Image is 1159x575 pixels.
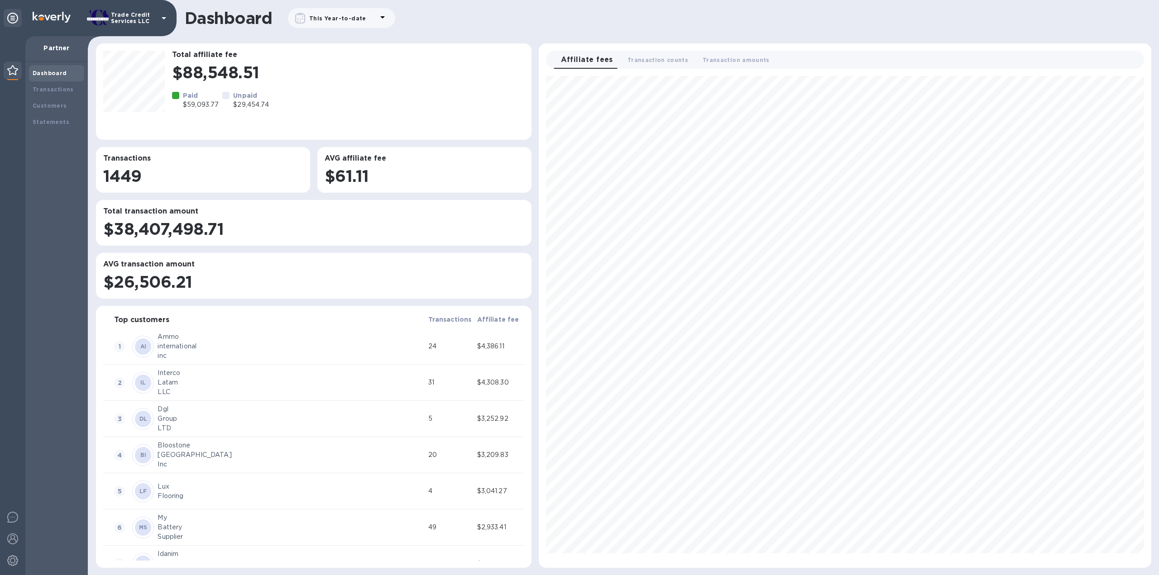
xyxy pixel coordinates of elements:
[33,70,67,76] b: Dashboard
[7,65,18,75] img: Partner
[158,491,424,501] div: Flooring
[140,343,147,350] b: AI
[33,86,74,93] b: Transactions
[172,63,524,82] h1: $88,548.51
[158,482,424,491] div: Lux
[158,441,424,450] div: Bloostone
[114,413,125,424] span: 3
[158,387,424,397] div: LLC
[627,55,688,65] span: Transaction counts
[428,559,474,568] div: 45
[477,316,519,323] b: Affiliate fee
[325,154,524,163] h3: AVG affiliate fee
[158,523,424,532] div: Battery
[428,523,474,532] div: 49
[141,560,145,567] b: II
[103,166,303,185] h1: 1449
[325,166,524,185] h1: $61.11
[33,102,67,109] b: Customers
[185,9,272,28] h1: Dashboard
[103,260,524,269] h3: AVG transaction amount
[158,332,424,342] div: Ammo
[33,119,69,125] b: Statements
[139,524,148,531] b: MS
[158,342,424,351] div: international
[158,404,424,414] div: Dgl
[158,368,424,378] div: Interco
[477,314,519,325] span: Affiliate fee
[477,559,522,568] div: $2,910.12
[477,450,522,460] div: $3,209.83
[477,414,522,423] div: $3,252.92
[103,207,524,216] h3: Total transaction amount
[114,558,125,569] span: 7
[158,559,424,568] div: Food
[428,342,474,351] div: 24
[183,100,219,109] p: $59,093.77
[428,314,472,325] span: Transactions
[114,522,125,533] span: 6
[140,379,146,386] b: IL
[428,378,474,387] div: 31
[561,53,613,66] span: Affiliate fees
[158,351,424,361] div: inc
[477,378,522,387] div: $4,308.30
[114,341,125,352] span: 1
[103,272,524,291] h1: $26,506.21
[158,460,424,469] div: Inc
[428,414,474,423] div: 5
[158,378,424,387] div: Latam
[309,15,366,22] b: This Year-to-date
[33,43,81,52] p: Partner
[139,415,148,422] b: DL
[172,51,524,59] h3: Total affiliate fee
[114,486,125,497] span: 5
[183,91,219,100] p: Paid
[158,450,424,460] div: [GEOGRAPHIC_DATA]
[428,316,472,323] b: Transactions
[33,12,71,23] img: Logo
[158,532,424,542] div: Supplier
[114,377,125,388] span: 2
[477,342,522,351] div: $4,386.11
[477,523,522,532] div: $2,933.41
[103,219,524,238] h1: $38,407,498.71
[114,316,169,324] h3: Top customers
[233,100,268,109] p: $29,454.74
[103,154,303,163] h3: Transactions
[477,486,522,496] div: $3,041.27
[703,55,770,65] span: Transaction amounts
[4,9,22,27] div: Unpin categories
[140,451,147,458] b: BI
[158,423,424,433] div: LTD
[114,450,125,461] span: 4
[158,549,424,559] div: Idanim
[428,450,474,460] div: 20
[139,488,147,494] b: LF
[233,91,268,100] p: Unpaid
[428,486,474,496] div: 4
[158,513,424,523] div: My
[111,12,156,24] p: Trade Credit Services LLC
[158,414,424,423] div: Group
